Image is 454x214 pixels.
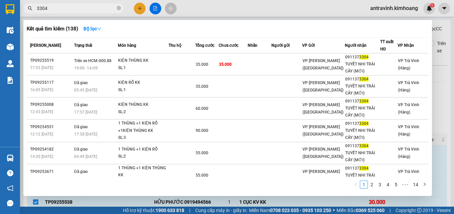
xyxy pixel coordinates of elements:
span: Nhãn [248,43,257,48]
span: Đã giao [74,147,88,152]
span: 05:45 [DATE] [74,88,97,92]
span: VP [PERSON_NAME] ([GEOGRAPHIC_DATA]) [302,80,344,92]
img: warehouse-icon [7,43,14,50]
div: SL: 2 [118,153,168,160]
span: VP [PERSON_NAME] ([GEOGRAPHIC_DATA]) [302,125,344,137]
strong: Bộ lọc [83,26,101,31]
span: VP Trà Vinh (Hàng) [398,80,419,92]
div: 091137 [345,165,380,172]
li: 4 [384,181,392,189]
span: 55.000 [196,173,208,178]
span: close-circle [117,5,121,12]
div: SL: 1 [118,86,168,94]
span: left [354,182,358,186]
img: logo-vxr [6,4,14,14]
span: 3304 [359,166,369,171]
span: 3304 [359,99,369,103]
li: Next 5 Pages [400,181,411,189]
li: Previous Page [352,181,360,189]
li: 14 [411,181,421,189]
span: VP Nhận [398,43,414,48]
span: Đã giao [74,169,88,174]
span: VP Trà Vinh (Hàng) [398,102,419,115]
span: 60.000 [196,106,208,111]
span: 3304 [359,77,369,81]
li: 3 [376,181,384,189]
span: VP Trà Vinh (Hàng) [398,169,419,181]
li: Next Page [421,181,429,189]
span: VP [PERSON_NAME] ([GEOGRAPHIC_DATA]) [302,169,344,181]
span: VP Gửi [302,43,315,48]
button: Bộ lọcdown [78,23,107,34]
div: TP09254551 [30,124,72,131]
span: 3304 [359,121,369,126]
span: 14:20 [DATE] [30,154,53,159]
span: Đã giao [74,102,88,107]
img: warehouse-icon [7,155,14,162]
span: Đã giao [74,80,88,85]
span: message [7,200,13,206]
div: KIỆN THÙNG KK [118,101,168,109]
img: warehouse-icon [7,27,14,34]
span: [PERSON_NAME] [30,43,61,48]
div: SL: 3 [118,134,168,142]
img: warehouse-icon [7,60,14,67]
span: right [423,182,427,186]
span: VP Trà Vinh (Hàng) [398,125,419,137]
div: TP09255008 [30,101,72,108]
span: Món hàng [118,43,136,48]
div: TUYẾT NHI TRÁI CÂY (MỚI) [345,172,380,186]
span: 16:05 [DATE] [30,87,53,92]
span: close-circle [117,6,121,10]
span: Người nhận [345,43,367,48]
div: TP09253671 [30,168,72,175]
h3: Kết quả tìm kiếm ( 138 ) [27,25,78,32]
button: left [352,181,360,189]
div: SL: 1 [118,64,168,72]
span: 3304 [359,55,369,59]
span: 12:43 [DATE] [30,110,53,114]
a: 14 [411,181,420,188]
span: TT xuất HĐ [380,39,394,51]
span: Người gửi [271,43,290,48]
a: 4 [384,181,392,188]
button: right [421,181,429,189]
span: 35.000 [196,84,208,89]
div: 091137 [345,143,380,150]
span: VP Trà Vinh (Hàng) [398,147,419,159]
div: 091137 [345,76,380,83]
span: 17:53 [DATE] [30,65,53,70]
li: 2 [368,181,376,189]
span: Thu hộ [169,43,181,48]
div: TUYẾT NHI TRÁI CÂY (MỚI) [345,83,380,97]
div: TP09255117 [30,79,72,86]
span: notification [7,185,13,191]
input: Tìm tên, số ĐT hoặc mã đơn [37,5,116,12]
div: SL: 2 [118,109,168,116]
span: 55.000 [196,151,208,155]
div: TUYẾT NHI TRÁI CÂY (MỚI) [345,105,380,119]
span: Trên xe HCM-000.88 [74,58,111,63]
span: VP [PERSON_NAME] ([GEOGRAPHIC_DATA]) [302,147,344,159]
span: 3304 [359,144,369,148]
a: 2 [368,181,376,188]
span: 35.000 [219,62,232,67]
li: 5 [392,181,400,189]
span: down [97,26,101,31]
span: 12:12 [DATE] [30,132,53,137]
div: TUYẾT NHI TRÁI CÂY (MỚI) [345,61,380,75]
li: 1 [360,181,368,189]
div: 091137 [345,54,380,61]
span: 19:00 - 14/09 [74,66,98,70]
img: solution-icon [7,77,14,84]
span: 04:49 [DATE] [74,154,97,159]
span: 17:58 [DATE] [74,132,97,137]
span: Trạng thái [74,43,92,48]
div: TP09255519 [30,57,72,64]
span: search [28,6,32,11]
span: VP Trà Vinh (Hàng) [398,58,419,70]
span: 17:57 [DATE] [74,110,97,115]
div: 1 THÙNG +1 KIỆN THÙNG KK [118,165,168,179]
span: ••• [400,181,411,189]
span: VP [PERSON_NAME] ([GEOGRAPHIC_DATA]) [302,102,344,115]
